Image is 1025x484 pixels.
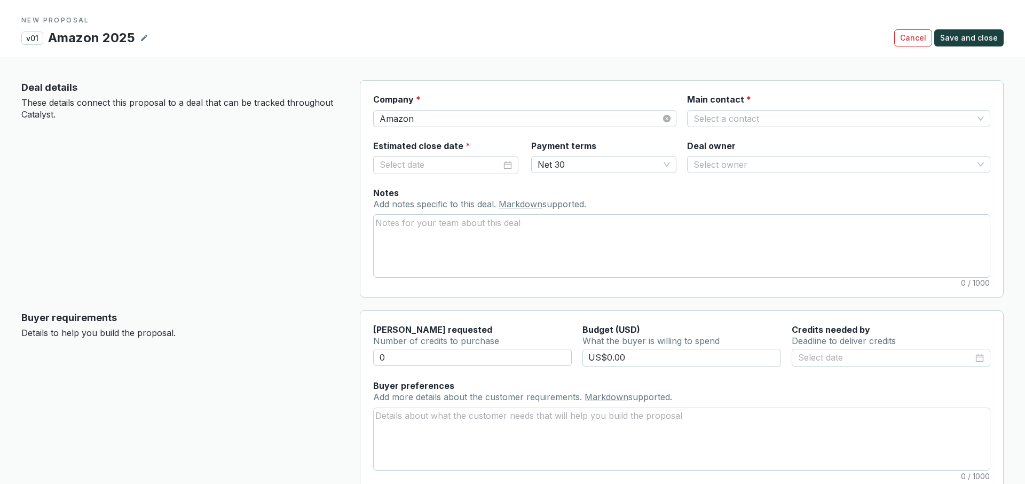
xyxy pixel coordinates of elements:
span: close-circle [663,115,671,122]
p: These details connect this proposal to a deal that can be tracked throughout Catalyst. [21,97,343,120]
label: Payment terms [531,140,596,152]
span: Add notes specific to this deal. [373,199,499,209]
a: Markdown [585,392,628,402]
span: Net 30 [538,157,670,173]
input: Select date [798,351,973,365]
label: Notes [373,187,399,199]
span: Deadline to deliver credits [792,335,896,346]
label: [PERSON_NAME] requested [373,324,492,335]
span: loading [663,115,671,122]
input: Select date [380,158,501,172]
label: Buyer preferences [373,380,454,392]
span: Add more details about the customer requirements. [373,392,585,402]
span: What the buyer is willing to spend [582,335,720,346]
span: Number of credits to purchase [373,335,499,346]
button: Cancel [894,29,932,46]
p: v01 [21,32,43,45]
span: Budget (USD) [582,324,640,335]
span: Save and close [940,33,998,43]
label: Estimated close date [373,140,470,152]
a: Markdown [499,199,542,209]
label: Company [373,93,421,105]
p: Buyer requirements [21,310,343,325]
label: Main contact [687,93,751,105]
span: supported. [542,199,586,209]
span: Amazon [380,111,670,127]
span: Cancel [900,33,926,43]
p: Amazon 2025 [48,29,136,47]
label: Credits needed by [792,324,870,335]
p: Deal details [21,80,343,95]
label: Deal owner [687,140,736,152]
button: Save and close [934,29,1004,46]
p: Details to help you build the proposal. [21,327,343,339]
span: supported. [628,392,672,402]
p: NEW PROPOSAL [21,16,1004,25]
